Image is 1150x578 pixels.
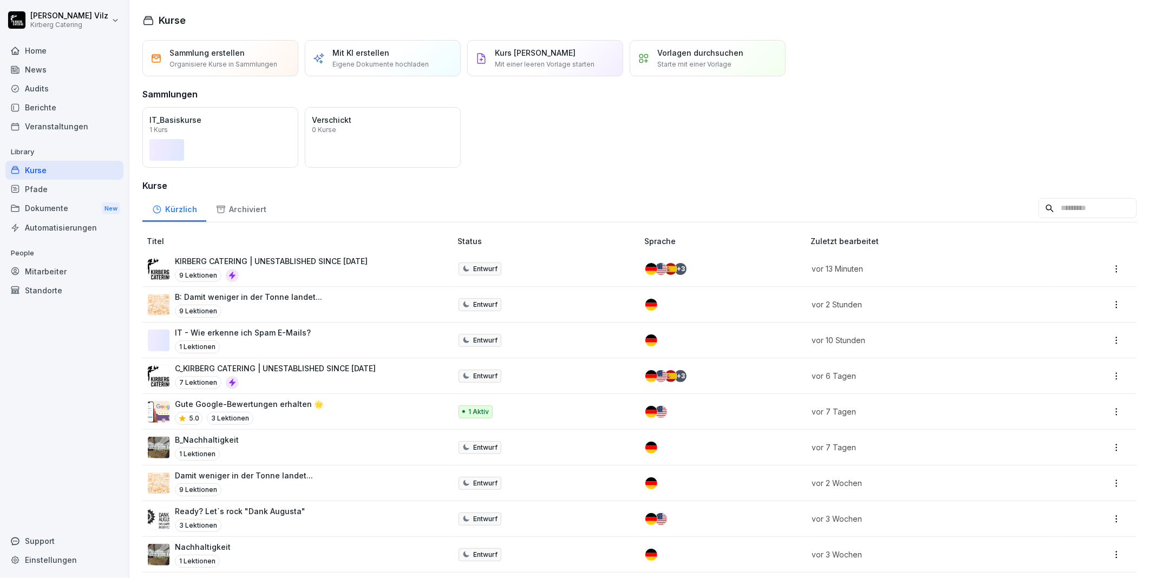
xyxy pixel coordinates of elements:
p: 3 Lektionen [175,519,221,532]
p: Status [458,235,641,247]
img: de.svg [645,334,657,346]
p: 1 Kurs [149,127,168,133]
div: New [102,202,120,215]
a: Archiviert [206,194,276,222]
img: xslxr8u7rrrmmaywqbbmupvx.png [148,294,169,316]
div: + 3 [675,263,687,275]
img: us.svg [655,370,667,382]
img: iwscqm9zjbdjlq9atufjsuwv.png [148,401,169,423]
p: Zuletzt bearbeitet [811,235,1054,247]
p: vor 2 Stunden [812,299,1041,310]
div: Dokumente [5,199,123,219]
p: Starte mit einer Vorlage [657,60,731,69]
img: de.svg [645,263,657,275]
a: Mitarbeiter [5,262,123,281]
a: Veranstaltungen [5,117,123,136]
h1: Kurse [159,13,186,28]
p: vor 7 Tagen [812,406,1041,417]
img: de.svg [645,549,657,561]
p: 7 Lektionen [175,376,221,389]
p: 1 Lektionen [175,340,220,353]
img: us.svg [655,263,667,275]
img: de.svg [645,370,657,382]
p: [PERSON_NAME] Vilz [30,11,108,21]
img: de.svg [645,513,657,525]
img: de.svg [645,477,657,489]
img: u3v3eqhkuuud6np3p74ep1u4.png [148,437,169,458]
p: Entwurf [473,264,498,274]
a: Standorte [5,281,123,300]
p: 3 Lektionen [207,412,253,425]
p: Titel [147,235,453,247]
p: vor 13 Minuten [812,263,1041,274]
p: 1 Lektionen [175,555,220,568]
a: Pfade [5,180,123,199]
img: i46egdugay6yxji09ovw546p.png [148,365,169,387]
p: 1 Lektionen [175,448,220,461]
a: Einstellungen [5,550,123,569]
p: 0 Kurse [312,127,336,133]
a: Kurse [5,161,123,180]
p: vor 7 Tagen [812,442,1041,453]
p: Mit KI erstellen [332,47,389,58]
a: Berichte [5,98,123,117]
p: 1 Aktiv [468,407,489,417]
h3: Sammlungen [142,88,198,101]
p: vor 3 Wochen [812,549,1041,560]
p: KIRBERG CATERING | UNESTABLISHED SINCE [DATE] [175,255,368,267]
a: DokumenteNew [5,199,123,219]
p: B_Nachhaltigkeit [175,434,239,445]
p: Entwurf [473,514,498,524]
img: gkdm3ptpht20x3z55lxtzsov.png [148,508,169,530]
p: Nachhaltigkeit [175,541,231,553]
p: People [5,245,123,262]
p: Entwurf [473,300,498,310]
img: de.svg [645,442,657,454]
p: Damit weniger in der Tonne landet... [175,470,313,481]
p: IT - Wie erkenne ich Spam E-Mails? [175,327,311,338]
p: Verschickt [312,114,454,126]
p: Entwurf [473,443,498,452]
img: us.svg [655,513,667,525]
img: i46egdugay6yxji09ovw546p.png [148,258,169,280]
a: News [5,60,123,79]
a: Kürzlich [142,194,206,222]
p: vor 6 Tagen [812,370,1041,382]
a: Audits [5,79,123,98]
img: es.svg [665,370,677,382]
p: 5.0 [189,413,199,423]
img: de.svg [645,299,657,311]
a: Home [5,41,123,60]
p: Kurs [PERSON_NAME] [495,47,576,58]
div: Automatisierungen [5,218,123,237]
p: Sammlung erstellen [169,47,245,58]
p: vor 2 Wochen [812,477,1041,489]
p: 9 Lektionen [175,305,221,318]
p: 9 Lektionen [175,269,221,282]
a: IT_Basiskurse1 Kurs [142,107,298,168]
p: IT_Basiskurse [149,114,291,126]
p: Entwurf [473,478,498,488]
p: B: Damit weniger in der Tonne landet... [175,291,322,303]
p: 9 Lektionen [175,483,221,496]
p: C_KIRBERG CATERING | UNESTABLISHED SINCE [DATE] [175,363,376,374]
p: Entwurf [473,550,498,560]
p: Library [5,143,123,161]
p: Kirberg Catering [30,21,108,29]
p: Ready? Let´s rock "Dank Augusta" [175,505,305,517]
p: Organisiere Kurse in Sammlungen [169,60,277,69]
h3: Kurse [142,179,1137,192]
p: Sprache [644,235,806,247]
